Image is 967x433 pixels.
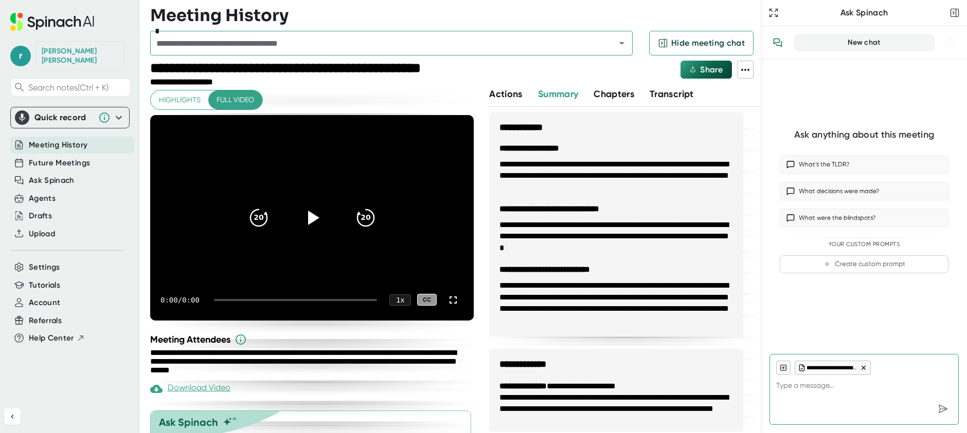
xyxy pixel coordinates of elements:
[159,93,201,106] span: Highlights
[947,6,962,20] button: Close conversation sidebar
[767,32,788,53] button: View conversation history
[15,107,125,128] div: Quick record
[538,87,578,101] button: Summary
[151,90,209,109] button: Highlights
[217,93,254,106] span: Full video
[615,36,629,50] button: Open
[29,332,85,344] button: Help Center
[29,139,87,151] button: Meeting History
[489,87,522,101] button: Actions
[208,90,262,109] button: Full video
[29,261,60,273] button: Settings
[794,129,934,141] div: Ask anything about this meeting
[29,210,52,222] button: Drafts
[29,297,60,309] button: Account
[10,46,31,66] span: r
[29,332,74,344] span: Help Center
[538,88,578,100] span: Summary
[29,175,75,186] button: Ask Spinach
[594,87,634,101] button: Chapters
[4,408,21,425] button: Collapse sidebar
[150,333,476,346] div: Meeting Attendees
[150,383,230,395] div: Download Video
[650,88,694,100] span: Transcript
[671,37,745,49] span: Hide meeting chat
[780,155,948,174] button: What’s the TLDR?
[417,294,437,306] div: CC
[159,416,218,428] div: Ask Spinach
[29,315,62,327] button: Referrals
[801,38,927,47] div: New chat
[681,61,732,79] button: Share
[594,88,634,100] span: Chapters
[934,400,952,418] div: Send message
[780,241,948,248] div: Your Custom Prompts
[489,88,522,100] span: Actions
[29,157,90,169] button: Future Meetings
[700,65,723,74] span: Share
[29,228,55,240] button: Upload
[780,209,948,227] button: What were the blindspots?
[780,182,948,200] button: What decisions were made?
[29,193,56,204] button: Agents
[42,47,119,65] div: Robert Helton
[389,294,411,306] div: 1 x
[650,87,694,101] button: Transcript
[781,8,947,18] div: Ask Spinach
[28,83,128,92] span: Search notes (Ctrl + K)
[29,279,60,291] button: Tutorials
[160,296,202,304] div: 0:00 / 0:00
[766,6,781,20] button: Expand to Ask Spinach page
[34,112,93,123] div: Quick record
[150,6,289,25] h3: Meeting History
[780,255,948,273] button: Create custom prompt
[649,31,754,55] button: Hide meeting chat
